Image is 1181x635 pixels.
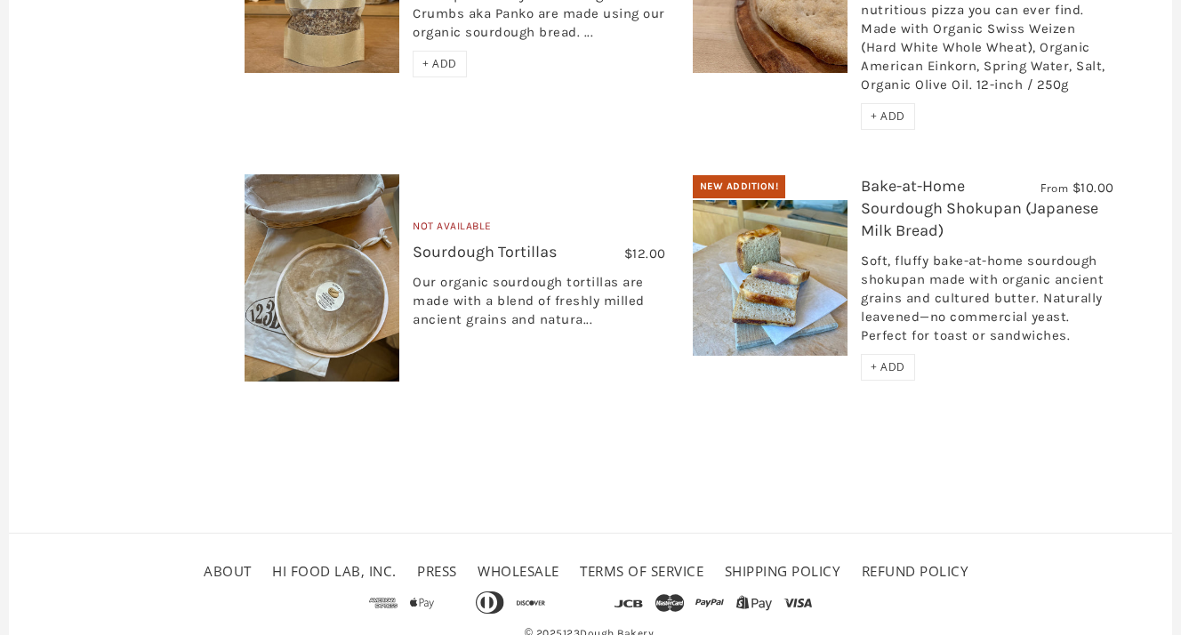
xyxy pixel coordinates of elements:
a: Shipping Policy [725,562,841,580]
div: Our organic sourdough tortillas are made with a blend of freshly milled ancient grains and natura... [413,273,666,338]
img: Bake-at-Home Sourdough Shokupan (Japanese Milk Bread) [693,200,848,356]
span: + ADD [422,56,457,71]
img: Sourdough Tortillas [245,174,400,382]
a: Wholesale [478,562,559,580]
div: Not Available [413,218,666,242]
a: Bake-at-Home Sourdough Shokupan (Japanese Milk Bread) [861,176,1098,240]
div: + ADD [861,354,915,381]
div: + ADD [413,51,467,77]
span: + ADD [871,359,905,374]
div: New Addition! [693,175,786,198]
a: Refund policy [862,562,969,580]
a: About [204,562,252,580]
a: Sourdough Tortillas [413,242,557,261]
ul: Secondary [199,556,982,587]
div: Soft, fluffy bake-at-home sourdough shokupan made with organic ancient grains and cultured butter... [861,252,1114,354]
span: + ADD [871,109,905,124]
span: $10.00 [1073,180,1114,196]
span: From [1040,181,1068,196]
a: Terms of service [580,562,703,580]
a: Press [417,562,457,580]
span: $12.00 [624,245,666,261]
div: + ADD [861,103,915,130]
a: HI FOOD LAB, INC. [272,562,397,580]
